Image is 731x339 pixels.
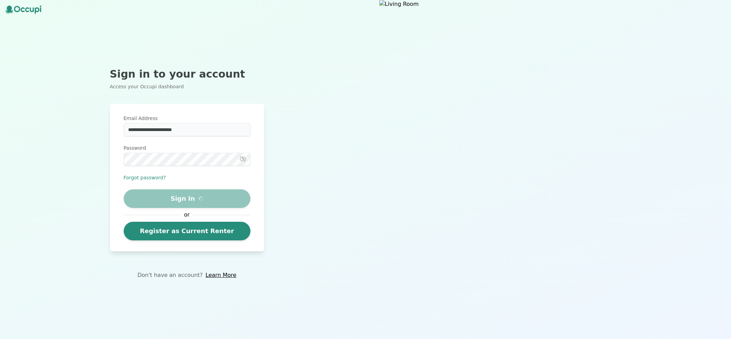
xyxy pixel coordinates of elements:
[124,174,166,181] button: Forgot password?
[124,222,250,240] a: Register as Current Renter
[181,211,193,219] span: or
[206,271,236,279] a: Learn More
[137,271,203,279] p: Don't have an account?
[124,144,250,151] label: Password
[110,68,264,80] h2: Sign in to your account
[110,83,264,90] p: Access your Occupi dashboard
[124,115,250,122] label: Email Address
